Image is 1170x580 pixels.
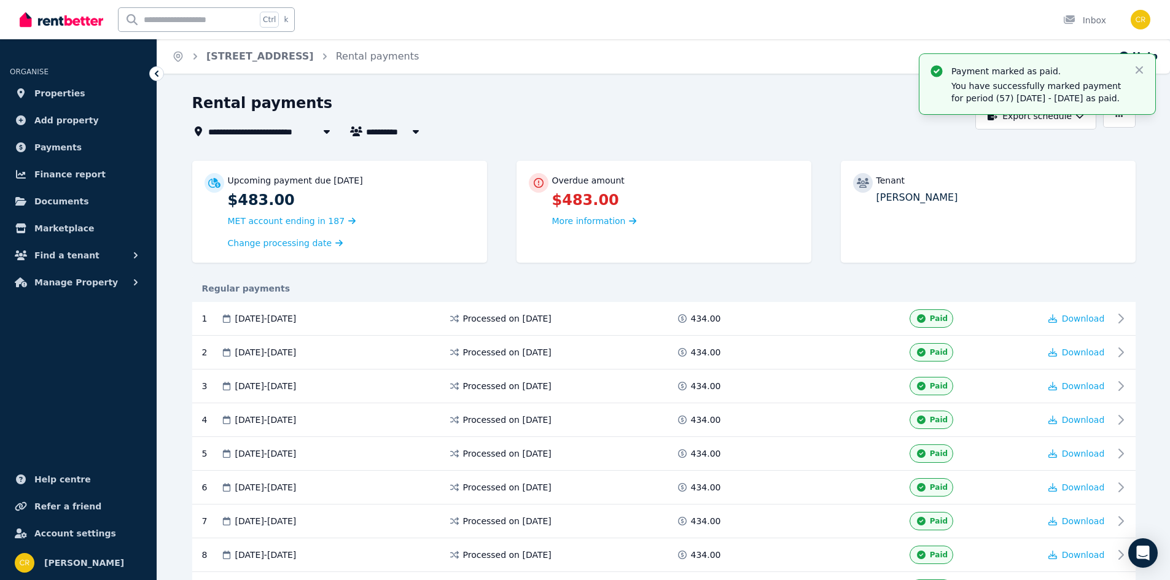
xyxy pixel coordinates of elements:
[34,499,101,514] span: Refer a friend
[1062,449,1105,458] span: Download
[1048,312,1105,325] button: Download
[1048,481,1105,493] button: Download
[235,447,297,460] span: [DATE] - [DATE]
[34,248,99,263] span: Find a tenant
[1048,549,1105,561] button: Download
[15,553,34,573] img: Chris Reid
[930,449,948,458] span: Paid
[1062,516,1105,526] span: Download
[157,39,434,74] nav: Breadcrumb
[691,414,721,426] span: 434.00
[463,515,552,527] span: Processed on [DATE]
[202,478,220,497] div: 6
[34,472,91,487] span: Help centre
[930,516,948,526] span: Paid
[10,521,147,546] a: Account settings
[1062,381,1105,391] span: Download
[1062,415,1105,425] span: Download
[235,515,297,527] span: [DATE] - [DATE]
[552,216,626,226] span: More information
[930,381,948,391] span: Paid
[1062,314,1105,323] span: Download
[930,415,948,425] span: Paid
[202,343,220,362] div: 2
[552,190,799,210] p: $483.00
[34,140,82,155] span: Payments
[691,549,721,561] span: 434.00
[10,189,147,214] a: Documents
[10,108,147,133] a: Add property
[463,549,552,561] span: Processed on [DATE]
[202,377,220,395] div: 3
[951,65,1123,77] p: Payment marked as paid.
[1048,414,1105,426] button: Download
[10,135,147,160] a: Payments
[691,312,721,325] span: 434.00
[1063,14,1106,26] div: Inbox
[228,190,475,210] p: $483.00
[930,482,948,492] span: Paid
[34,275,118,290] span: Manage Property
[10,216,147,241] a: Marketplace
[691,515,721,527] span: 434.00
[951,80,1123,104] p: You have successfully marked payment for period (57) [DATE] - [DATE] as paid.
[202,546,220,564] div: 8
[930,347,948,357] span: Paid
[930,314,948,323] span: Paid
[34,221,94,236] span: Marketplace
[1062,347,1105,357] span: Download
[34,194,89,209] span: Documents
[930,550,948,560] span: Paid
[10,243,147,268] button: Find a tenant
[34,86,85,101] span: Properties
[1048,447,1105,460] button: Download
[235,414,297,426] span: [DATE] - [DATE]
[463,312,552,325] span: Processed on [DATE]
[1048,515,1105,527] button: Download
[463,414,552,426] span: Processed on [DATE]
[1118,49,1158,64] button: Help
[975,102,1096,130] button: Export schedule
[206,50,314,62] a: [STREET_ADDRESS]
[44,555,124,570] span: [PERSON_NAME]
[691,380,721,392] span: 434.00
[202,411,220,429] div: 4
[552,174,625,187] p: Overdue amount
[691,447,721,460] span: 434.00
[235,380,297,392] span: [DATE] - [DATE]
[202,512,220,530] div: 7
[192,93,333,113] h1: Rental payments
[10,68,49,76] span: ORGANISE
[876,174,905,187] p: Tenant
[228,237,332,249] span: Change processing date
[202,444,220,463] div: 5
[1131,10,1150,29] img: Chris Reid
[691,481,721,493] span: 434.00
[463,481,552,493] span: Processed on [DATE]
[336,50,419,62] a: Rental payments
[1048,346,1105,358] button: Download
[228,216,345,226] span: MET account ending in 187
[10,494,147,519] a: Refer a friend
[691,346,721,358] span: 434.00
[10,81,147,106] a: Properties
[235,346,297,358] span: [DATE] - [DATE]
[202,309,220,328] div: 1
[10,270,147,295] button: Manage Property
[34,113,99,128] span: Add property
[876,190,1123,205] p: [PERSON_NAME]
[34,526,116,541] span: Account settings
[235,549,297,561] span: [DATE] - [DATE]
[228,174,363,187] p: Upcoming payment due [DATE]
[1048,380,1105,392] button: Download
[10,162,147,187] a: Finance report
[34,167,106,182] span: Finance report
[228,237,343,249] a: Change processing date
[1062,550,1105,560] span: Download
[463,447,552,460] span: Processed on [DATE]
[20,10,103,29] img: RentBetter
[463,380,552,392] span: Processed on [DATE]
[260,12,279,28] span: Ctrl
[235,312,297,325] span: [DATE] - [DATE]
[284,15,288,25] span: k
